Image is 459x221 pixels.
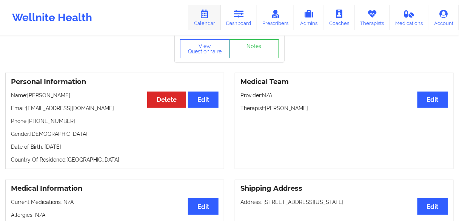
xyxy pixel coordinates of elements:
h3: Medical Information [11,184,219,193]
button: Edit [417,92,448,108]
a: Account [428,5,459,30]
p: Phone: [PHONE_NUMBER] [11,117,219,125]
a: Calendar [188,5,221,30]
a: Prescribers [257,5,294,30]
p: Gender: [DEMOGRAPHIC_DATA] [11,130,219,138]
p: Name: [PERSON_NAME] [11,92,219,99]
button: Delete [147,92,186,108]
button: Edit [188,198,219,215]
h3: Personal Information [11,78,219,86]
a: Dashboard [221,5,257,30]
h3: Shipping Address [240,184,448,193]
p: Address: [STREET_ADDRESS][US_STATE] [240,198,448,206]
a: Notes [229,39,279,58]
p: Allergies: N/A [11,211,219,219]
button: View Questionnaire [180,39,230,58]
p: Date of Birth: [DATE] [11,143,219,151]
h3: Medical Team [240,78,448,86]
a: Therapists [355,5,390,30]
p: Country Of Residence: [GEOGRAPHIC_DATA] [11,156,219,163]
button: Edit [188,92,219,108]
p: Current Medications: N/A [11,198,219,206]
a: Admins [294,5,323,30]
p: Email: [EMAIL_ADDRESS][DOMAIN_NAME] [11,104,219,112]
button: Edit [417,198,448,215]
a: Coaches [323,5,355,30]
p: Provider: N/A [240,92,448,99]
a: Medications [390,5,429,30]
p: Therapist: [PERSON_NAME] [240,104,448,112]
